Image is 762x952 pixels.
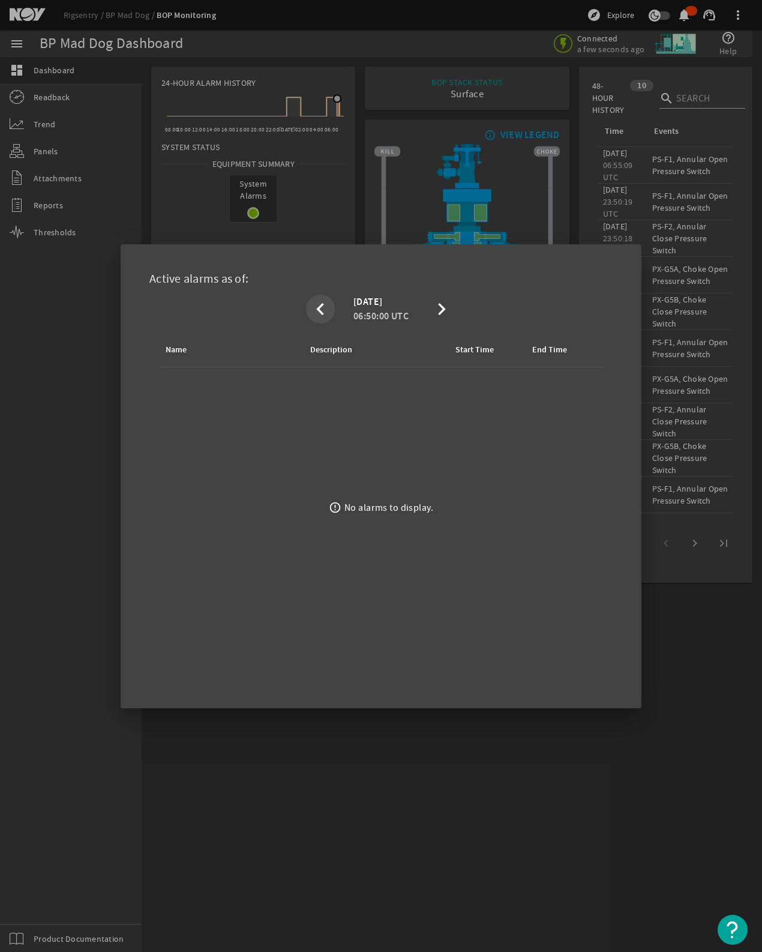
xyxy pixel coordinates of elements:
div: Name [164,343,197,357]
div: Start Time [455,343,494,357]
mat-icon: chevron_right [430,302,454,316]
div: Start Time [454,343,505,357]
button: Open Resource Center [718,915,748,945]
div: Active alarms as of: [135,259,627,294]
div: No alarms to display. [344,501,433,515]
div: Name [166,343,187,357]
legacy-datetime-component: 06:50:00 UTC [353,310,409,322]
mat-icon: chevron_left [308,302,332,316]
div: End Time [532,343,567,357]
legacy-datetime-component: [DATE] [353,295,383,308]
div: End Time [530,343,578,357]
div: Description [308,343,363,357]
div: Description [310,343,352,357]
mat-icon: error_outline [329,501,341,514]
